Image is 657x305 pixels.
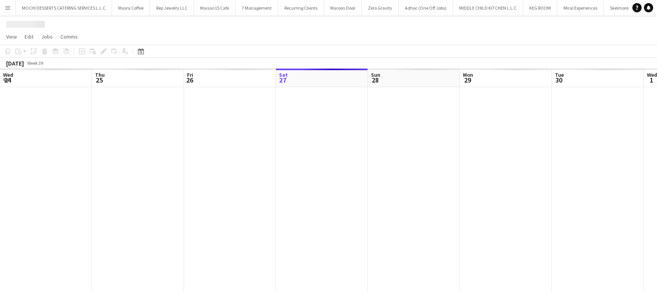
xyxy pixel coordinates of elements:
[554,76,564,84] span: 30
[22,32,37,42] a: Edit
[324,0,362,15] button: Maroon Door
[647,71,657,78] span: Wed
[16,0,112,15] button: MOCHI DESSERTS CATERING SERVICES L.L.C
[38,32,56,42] a: Jobs
[236,0,278,15] button: 7 Management
[370,76,380,84] span: 28
[25,60,45,66] span: Week 39
[186,76,193,84] span: 26
[646,76,657,84] span: 1
[194,0,236,15] button: Maisan15 Cafe
[94,76,105,84] span: 25
[3,71,13,78] span: Wed
[362,0,399,15] button: Zero Gravity
[523,0,557,15] button: KEG ROOM
[3,32,20,42] a: View
[453,0,523,15] button: MIDDLE CHILD KITCHEN L.L.C
[279,71,288,78] span: Sat
[112,0,150,15] button: Masra Coffee
[278,76,288,84] span: 27
[371,71,380,78] span: Sun
[6,59,24,67] div: [DATE]
[604,0,657,15] button: Skelmore Hospitality
[57,32,81,42] a: Comms
[463,71,473,78] span: Mon
[462,76,473,84] span: 29
[95,71,105,78] span: Thu
[41,33,53,40] span: Jobs
[60,33,78,40] span: Comms
[399,0,453,15] button: Adhoc (One Off Jobs)
[150,0,194,15] button: Rep Jewelry LLC
[6,33,17,40] span: View
[2,76,13,84] span: 24
[25,33,33,40] span: Edit
[278,0,324,15] button: Recurring Clients
[557,0,604,15] button: Miral Experiences
[555,71,564,78] span: Tue
[187,71,193,78] span: Fri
